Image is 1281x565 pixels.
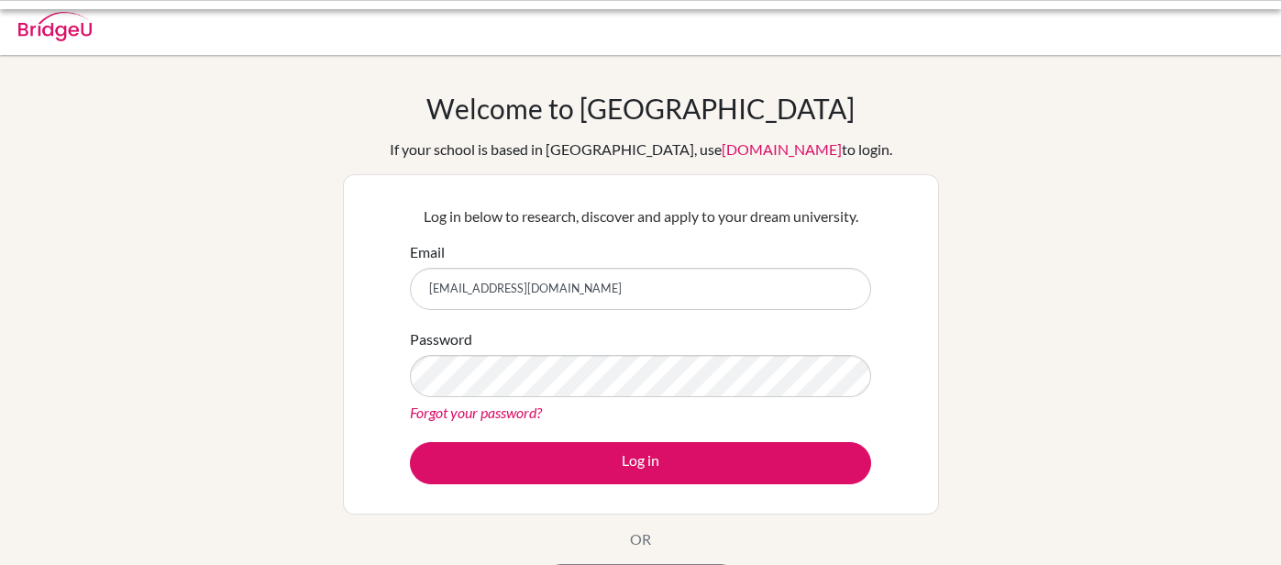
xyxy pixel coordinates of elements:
[630,528,651,550] p: OR
[426,92,855,125] h1: Welcome to [GEOGRAPHIC_DATA]
[410,241,445,263] label: Email
[410,442,871,484] button: Log in
[410,328,472,350] label: Password
[390,138,892,161] div: If your school is based in [GEOGRAPHIC_DATA], use to login.
[410,205,871,227] p: Log in below to research, discover and apply to your dream university.
[18,12,92,41] img: Bridge-U
[410,404,542,421] a: Forgot your password?
[722,140,842,158] a: [DOMAIN_NAME]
